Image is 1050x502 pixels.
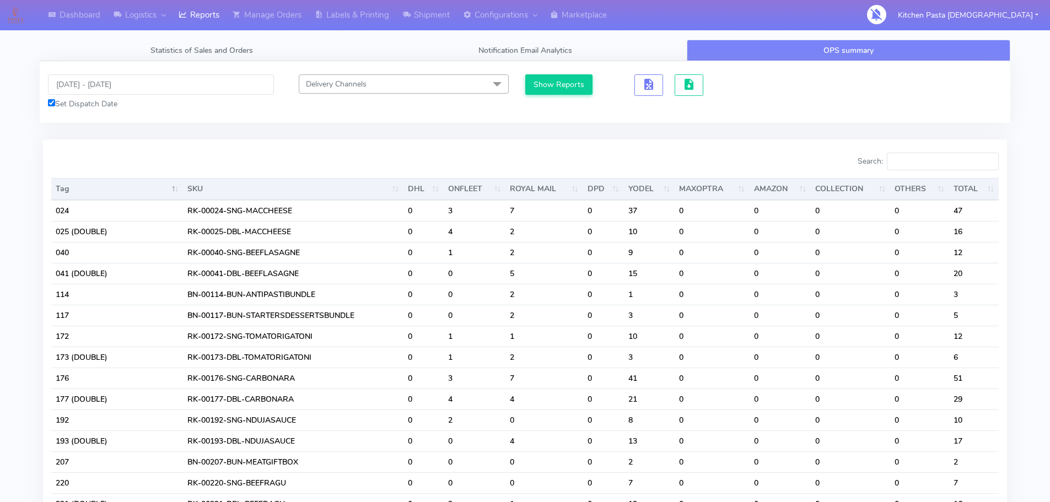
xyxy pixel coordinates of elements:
td: 0 [675,242,749,263]
td: 7 [949,472,999,493]
td: 0 [811,430,890,451]
td: RK-00040-SNG-BEEFLASAGNE [183,242,403,263]
td: 0 [750,409,811,430]
td: 0 [675,368,749,388]
td: 0 [403,388,444,409]
td: 0 [403,305,444,326]
td: 0 [890,472,949,493]
td: RK-00173-DBL-TOMATORIGATONI [183,347,403,368]
td: 0 [811,388,890,409]
td: 51 [949,368,999,388]
td: 12 [949,326,999,347]
td: 0 [811,221,890,242]
td: 025 (DOUBLE) [51,221,183,242]
td: 0 [890,368,949,388]
td: 0 [583,284,624,305]
td: 0 [811,200,890,221]
td: 0 [890,430,949,451]
td: 16 [949,221,999,242]
td: 0 [583,347,624,368]
td: 0 [811,242,890,263]
td: 4 [444,388,506,409]
th: YODEL : activate to sort column ascending [624,178,675,200]
th: Tag: activate to sort column descending [51,178,183,200]
td: 0 [750,326,811,347]
td: RK-00041-DBL-BEEFLASAGNE [183,263,403,284]
td: 0 [750,368,811,388]
td: 0 [890,326,949,347]
td: 37 [624,200,675,221]
td: 2 [505,242,583,263]
th: MAXOPTRA : activate to sort column ascending [675,178,749,200]
td: 0 [890,284,949,305]
td: 0 [403,242,444,263]
td: 041 (DOUBLE) [51,263,183,284]
td: 0 [750,451,811,472]
td: 7 [505,200,583,221]
td: 172 [51,326,183,347]
td: 5 [505,263,583,284]
td: 0 [750,430,811,451]
th: DHL : activate to sort column ascending [403,178,444,200]
td: 3 [444,368,506,388]
td: 2 [505,221,583,242]
td: 0 [675,388,749,409]
td: 0 [675,284,749,305]
button: Kitchen Pasta [DEMOGRAPHIC_DATA] [890,4,1047,26]
td: 0 [750,284,811,305]
td: 13 [624,430,675,451]
td: 47 [949,200,999,221]
td: 0 [403,409,444,430]
td: 0 [583,305,624,326]
td: 0 [583,472,624,493]
td: 2 [505,347,583,368]
td: 192 [51,409,183,430]
td: 5 [949,305,999,326]
td: RK-00193-DBL-NDUJASAUCE [183,430,403,451]
td: 0 [675,409,749,430]
td: 0 [403,451,444,472]
td: 0 [583,221,624,242]
td: 0 [811,368,890,388]
label: Search: [858,153,999,170]
td: 1 [505,326,583,347]
td: 0 [750,263,811,284]
td: 9 [624,242,675,263]
th: ONFLEET : activate to sort column ascending [444,178,506,200]
td: 0 [811,305,890,326]
td: 0 [505,409,583,430]
td: 2 [624,451,675,472]
td: BN-00114-BUN-ANTIPASTIBUNDLE [183,284,403,305]
td: 0 [403,221,444,242]
span: OPS summary [823,45,874,56]
th: AMAZON : activate to sort column ascending [750,178,811,200]
td: 0 [505,472,583,493]
td: 0 [583,263,624,284]
td: 207 [51,451,183,472]
th: OTHERS : activate to sort column ascending [890,178,949,200]
td: 0 [811,326,890,347]
div: Set Dispatch Date [48,98,274,110]
td: 0 [890,200,949,221]
td: 0 [811,409,890,430]
td: 0 [444,263,506,284]
th: TOTAL : activate to sort column ascending [949,178,999,200]
td: 0 [583,451,624,472]
td: BN-00117-BUN-STARTERSDESSERTSBUNDLE [183,305,403,326]
span: Delivery Channels [306,79,367,89]
td: 0 [583,200,624,221]
td: 10 [624,326,675,347]
td: 0 [811,347,890,368]
td: BN-00207-BUN-MEATGIFTBOX [183,451,403,472]
td: 0 [403,368,444,388]
td: 7 [624,472,675,493]
td: 0 [890,242,949,263]
td: RK-00024-SNG-MACCHEESE [183,200,403,221]
td: 0 [444,472,506,493]
td: 0 [675,221,749,242]
td: 0 [675,326,749,347]
td: 41 [624,368,675,388]
td: RK-00025-DBL-MACCHEESE [183,221,403,242]
td: 0 [444,284,506,305]
td: 0 [583,368,624,388]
